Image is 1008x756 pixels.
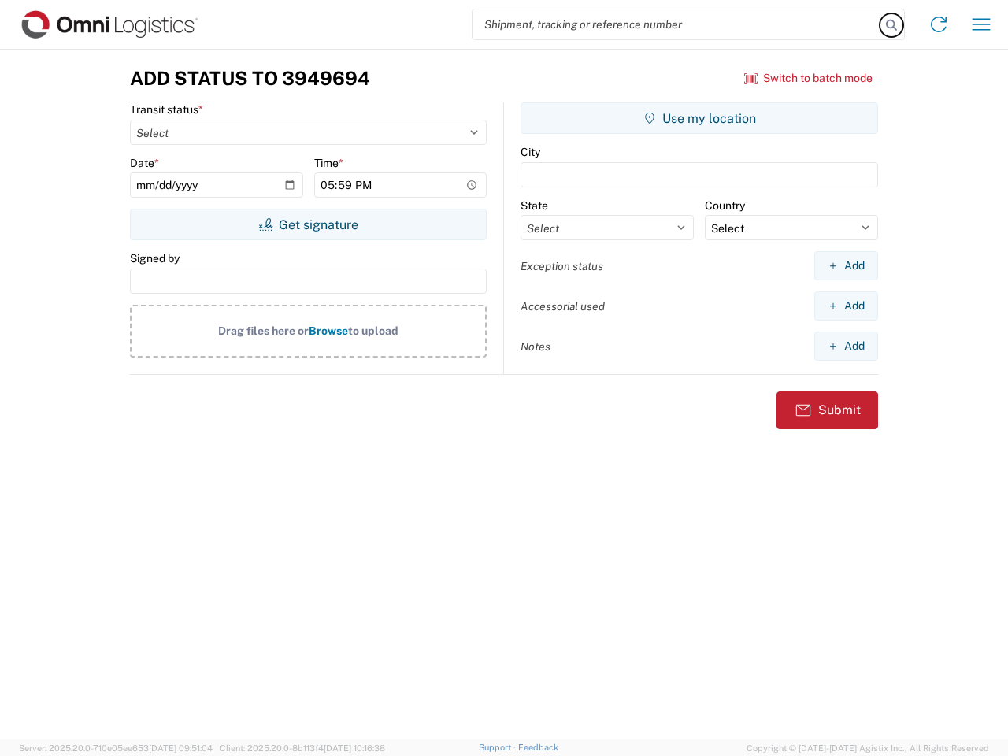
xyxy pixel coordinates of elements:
[521,299,605,313] label: Accessorial used
[149,743,213,753] span: [DATE] 09:51:04
[19,743,213,753] span: Server: 2025.20.0-710e05ee653
[309,324,348,337] span: Browse
[814,291,878,321] button: Add
[776,391,878,429] button: Submit
[518,743,558,752] a: Feedback
[521,259,603,273] label: Exception status
[324,743,385,753] span: [DATE] 10:16:38
[521,198,548,213] label: State
[314,156,343,170] label: Time
[814,251,878,280] button: Add
[705,198,745,213] label: Country
[479,743,518,752] a: Support
[744,65,873,91] button: Switch to batch mode
[747,741,989,755] span: Copyright © [DATE]-[DATE] Agistix Inc., All Rights Reserved
[521,339,550,354] label: Notes
[472,9,880,39] input: Shipment, tracking or reference number
[130,102,203,117] label: Transit status
[521,145,540,159] label: City
[218,324,309,337] span: Drag files here or
[348,324,398,337] span: to upload
[220,743,385,753] span: Client: 2025.20.0-8b113f4
[814,332,878,361] button: Add
[521,102,878,134] button: Use my location
[130,251,180,265] label: Signed by
[130,67,370,90] h3: Add Status to 3949694
[130,209,487,240] button: Get signature
[130,156,159,170] label: Date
